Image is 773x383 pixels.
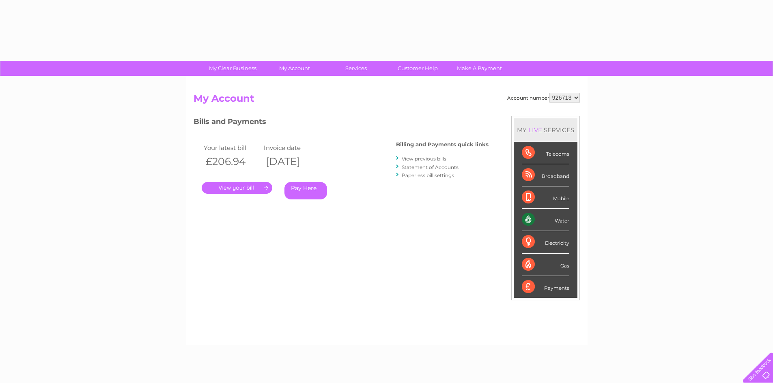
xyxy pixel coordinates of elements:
td: Invoice date [262,142,322,153]
div: Gas [522,254,569,276]
div: Account number [507,93,580,103]
a: Paperless bill settings [402,172,454,178]
th: [DATE] [262,153,322,170]
a: . [202,182,272,194]
td: Your latest bill [202,142,262,153]
a: View previous bills [402,156,446,162]
a: My Clear Business [199,61,266,76]
a: Pay Here [284,182,327,199]
div: LIVE [527,126,544,134]
div: Water [522,209,569,231]
div: Payments [522,276,569,298]
div: Broadband [522,164,569,186]
a: Customer Help [384,61,451,76]
h3: Bills and Payments [194,116,489,130]
div: Electricity [522,231,569,253]
h4: Billing and Payments quick links [396,141,489,148]
a: Services [323,61,390,76]
a: Make A Payment [446,61,513,76]
a: My Account [261,61,328,76]
a: Statement of Accounts [402,164,459,170]
th: £206.94 [202,153,262,170]
div: MY SERVICES [514,118,577,141]
div: Mobile [522,186,569,209]
h2: My Account [194,93,580,108]
div: Telecoms [522,142,569,164]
